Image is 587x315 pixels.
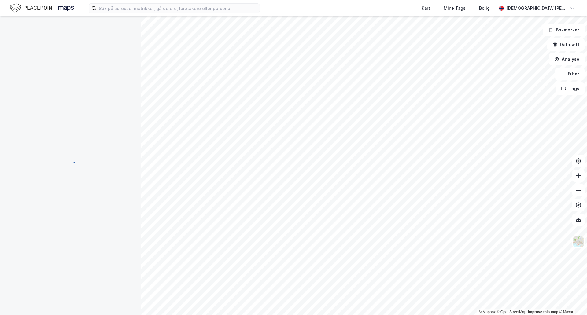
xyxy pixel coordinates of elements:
img: Z [573,236,584,247]
input: Søk på adresse, matrikkel, gårdeiere, leietakere eller personer [96,4,260,13]
div: Mine Tags [444,5,466,12]
div: Kontrollprogram for chat [556,286,587,315]
a: OpenStreetMap [497,310,526,314]
img: logo.f888ab2527a4732fd821a326f86c7f29.svg [10,3,74,13]
a: Mapbox [479,310,496,314]
button: Bokmerker [543,24,585,36]
a: Improve this map [528,310,558,314]
div: Kart [422,5,430,12]
img: spinner.a6d8c91a73a9ac5275cf975e30b51cfb.svg [65,157,75,167]
iframe: Chat Widget [556,286,587,315]
div: [DEMOGRAPHIC_DATA][PERSON_NAME] [506,5,567,12]
button: Datasett [547,38,585,51]
button: Filter [555,68,585,80]
div: Bolig [479,5,490,12]
button: Tags [556,82,585,95]
button: Analyse [549,53,585,65]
